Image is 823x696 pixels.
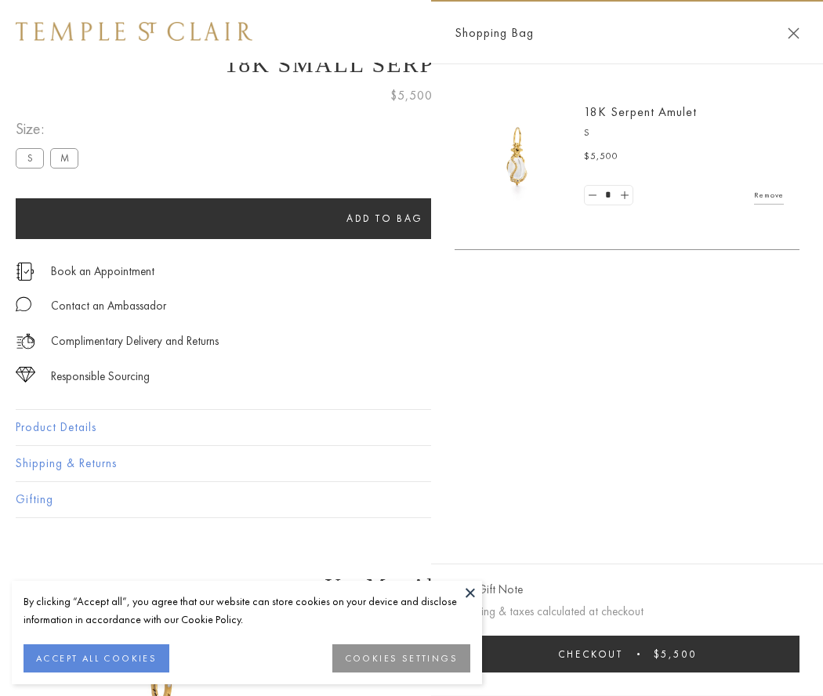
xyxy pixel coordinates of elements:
label: S [16,148,44,168]
span: $5,500 [584,149,618,165]
button: Close Shopping Bag [788,27,799,39]
img: icon_sourcing.svg [16,367,35,382]
img: P51836-E11SERPPV [470,110,564,204]
button: Shipping & Returns [16,446,807,481]
div: By clicking “Accept all”, you agree that our website can store cookies on your device and disclos... [24,593,470,629]
label: M [50,148,78,168]
span: Shopping Bag [455,23,534,43]
button: ACCEPT ALL COOKIES [24,644,169,672]
div: Responsible Sourcing [51,367,150,386]
a: Set quantity to 0 [585,186,600,205]
h3: You May Also Like [39,574,784,599]
span: Add to bag [346,212,423,225]
button: Product Details [16,410,807,445]
p: Complimentary Delivery and Returns [51,332,219,351]
button: Checkout $5,500 [455,636,799,672]
button: Add to bag [16,198,754,239]
p: Shipping & taxes calculated at checkout [455,602,799,622]
div: Contact an Ambassador [51,296,166,316]
a: 18K Serpent Amulet [584,103,697,120]
img: MessageIcon-01_2.svg [16,296,31,312]
button: Gifting [16,482,807,517]
span: $5,500 [654,647,697,661]
img: Temple St. Clair [16,22,252,41]
button: COOKIES SETTINGS [332,644,470,672]
a: Set quantity to 2 [616,186,632,205]
img: icon_appointment.svg [16,263,34,281]
span: Checkout [558,647,623,661]
img: icon_delivery.svg [16,332,35,351]
button: Add Gift Note [455,580,523,600]
p: S [584,125,784,141]
a: Remove [754,187,784,204]
h1: 18K Small Serpent Amulet [16,51,807,78]
a: Book an Appointment [51,263,154,280]
span: Size: [16,116,85,142]
span: $5,500 [390,85,433,106]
